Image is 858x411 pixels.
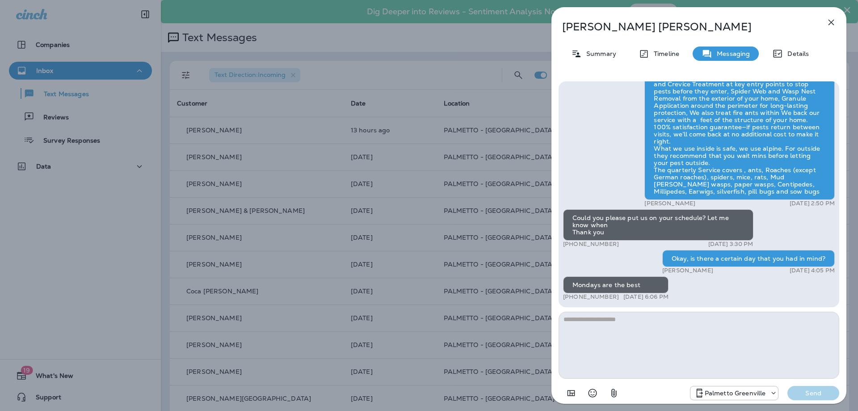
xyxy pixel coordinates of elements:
[790,200,835,207] p: [DATE] 2:50 PM
[563,209,753,241] div: Could you please put us on your schedule? Let me know when Thank you
[563,241,619,248] p: [PHONE_NUMBER]
[644,200,695,207] p: [PERSON_NAME]
[712,50,750,57] p: Messaging
[563,293,619,301] p: [PHONE_NUMBER]
[582,50,616,57] p: Summary
[705,390,766,397] p: Palmetto Greenville
[708,241,753,248] p: [DATE] 3:30 PM
[790,267,835,274] p: [DATE] 4:05 PM
[662,250,835,267] div: Okay, is there a certain day that you had in mind?
[690,388,778,398] div: +1 (864) 385-1074
[562,21,806,33] p: [PERSON_NAME] [PERSON_NAME]
[562,384,580,402] button: Add in a premade template
[662,267,713,274] p: [PERSON_NAME]
[563,276,669,293] div: Mondays are the best
[649,50,679,57] p: Timeline
[783,50,809,57] p: Details
[584,384,601,402] button: Select an emoji
[644,61,835,200] div: Sure, Our service includes: Power Spraying around the foundation to create a strong protective ba...
[623,293,669,301] p: [DATE] 6:06 PM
